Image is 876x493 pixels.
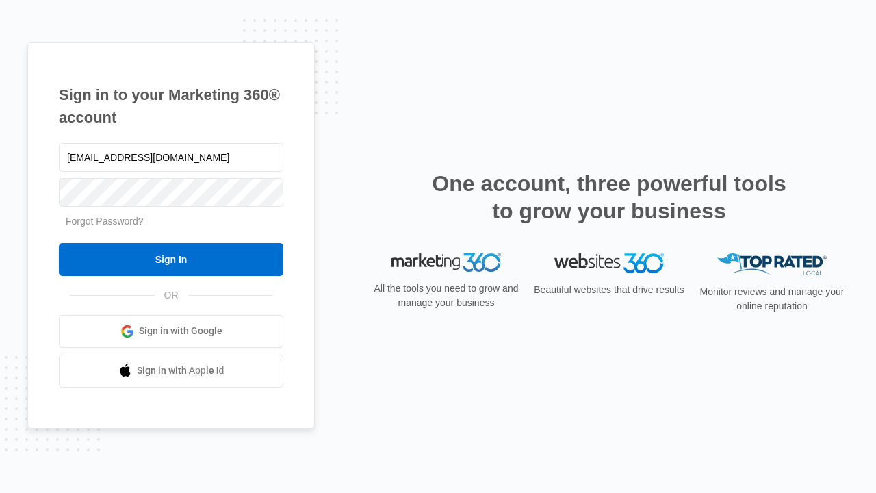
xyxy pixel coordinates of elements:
[137,364,224,378] span: Sign in with Apple Id
[59,355,283,388] a: Sign in with Apple Id
[428,170,790,225] h2: One account, three powerful tools to grow your business
[66,216,144,227] a: Forgot Password?
[155,288,188,303] span: OR
[59,143,283,172] input: Email
[139,324,222,338] span: Sign in with Google
[59,315,283,348] a: Sign in with Google
[59,84,283,129] h1: Sign in to your Marketing 360® account
[695,285,849,314] p: Monitor reviews and manage your online reputation
[391,253,501,273] img: Marketing 360
[59,243,283,276] input: Sign In
[370,281,523,310] p: All the tools you need to grow and manage your business
[554,253,664,273] img: Websites 360
[532,283,686,297] p: Beautiful websites that drive results
[717,253,827,276] img: Top Rated Local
